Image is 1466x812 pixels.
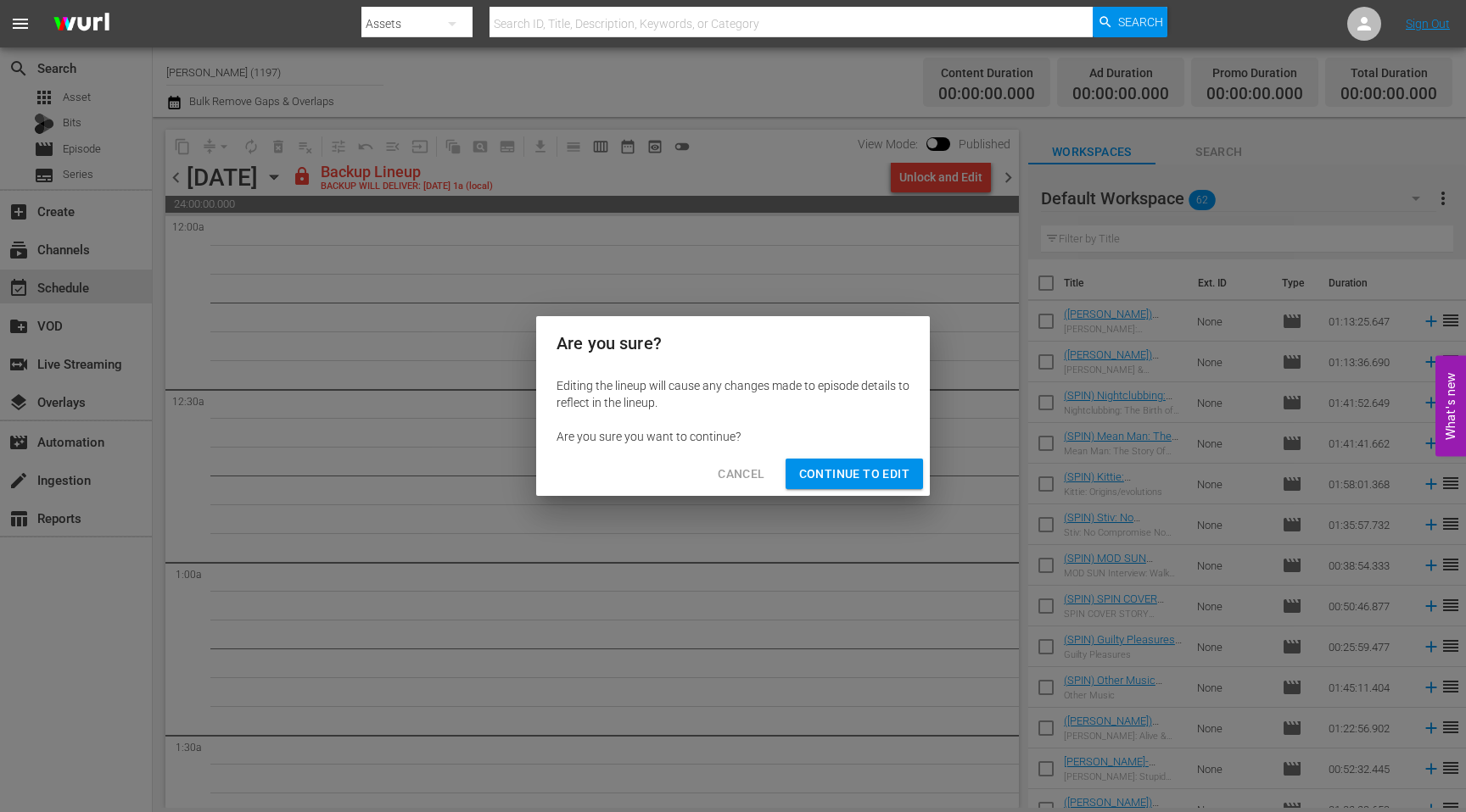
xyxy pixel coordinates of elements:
button: Cancel [704,459,778,490]
button: Continue to Edit [786,459,923,490]
span: menu [10,14,31,34]
h2: Are you sure? [557,330,909,357]
span: Cancel [718,464,764,485]
span: Search [1118,7,1163,37]
a: Sign Out [1406,17,1450,31]
button: Open Feedback Widget [1435,356,1466,457]
img: ans4CAIJ8jUAAAAAAAAAAAAAAAAAAAAAAAAgQb4GAAAAAAAAAAAAAAAAAAAAAAAAJMjXAAAAAAAAAAAAAAAAAAAAAAAAgAT5G... [41,4,122,44]
div: Editing the lineup will cause any changes made to episode details to reflect in the lineup. [557,377,909,411]
div: Are you sure you want to continue? [557,428,909,445]
span: Continue to Edit [799,464,909,485]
